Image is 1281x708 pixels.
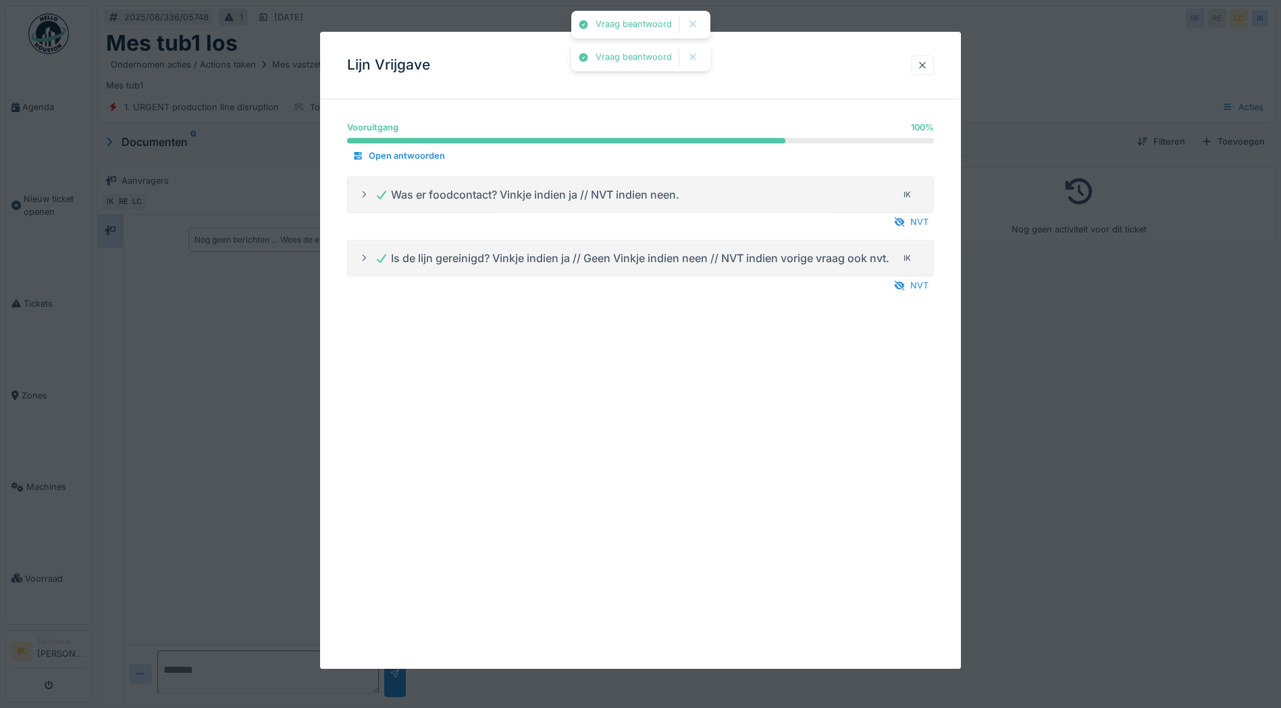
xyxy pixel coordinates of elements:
[353,182,928,207] summary: Was er foodcontact? Vinkje indien ja // NVT indien neen.IK
[353,246,928,271] summary: Is de lijn gereinigd? Vinkje indien ja // Geen Vinkje indien neen // NVT indien vorige vraag ook ...
[347,147,450,166] div: Open antwoorden
[596,52,672,64] div: Vraag beantwoord
[375,250,889,266] div: Is de lijn gereinigd? Vinkje indien ja // Geen Vinkje indien neen // NVT indien vorige vraag ook ...
[596,19,672,30] div: Vraag beantwoord
[347,138,934,143] progress: 100 %
[347,121,398,134] div: Vooruitgang
[375,186,679,203] div: Was er foodcontact? Vinkje indien ja // NVT indien neen.
[889,213,934,232] div: NVT
[898,249,917,268] div: IK
[898,185,917,204] div: IK
[347,57,430,74] h3: Lijn Vrijgave
[911,121,934,134] div: 100 %
[889,277,934,295] div: NVT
